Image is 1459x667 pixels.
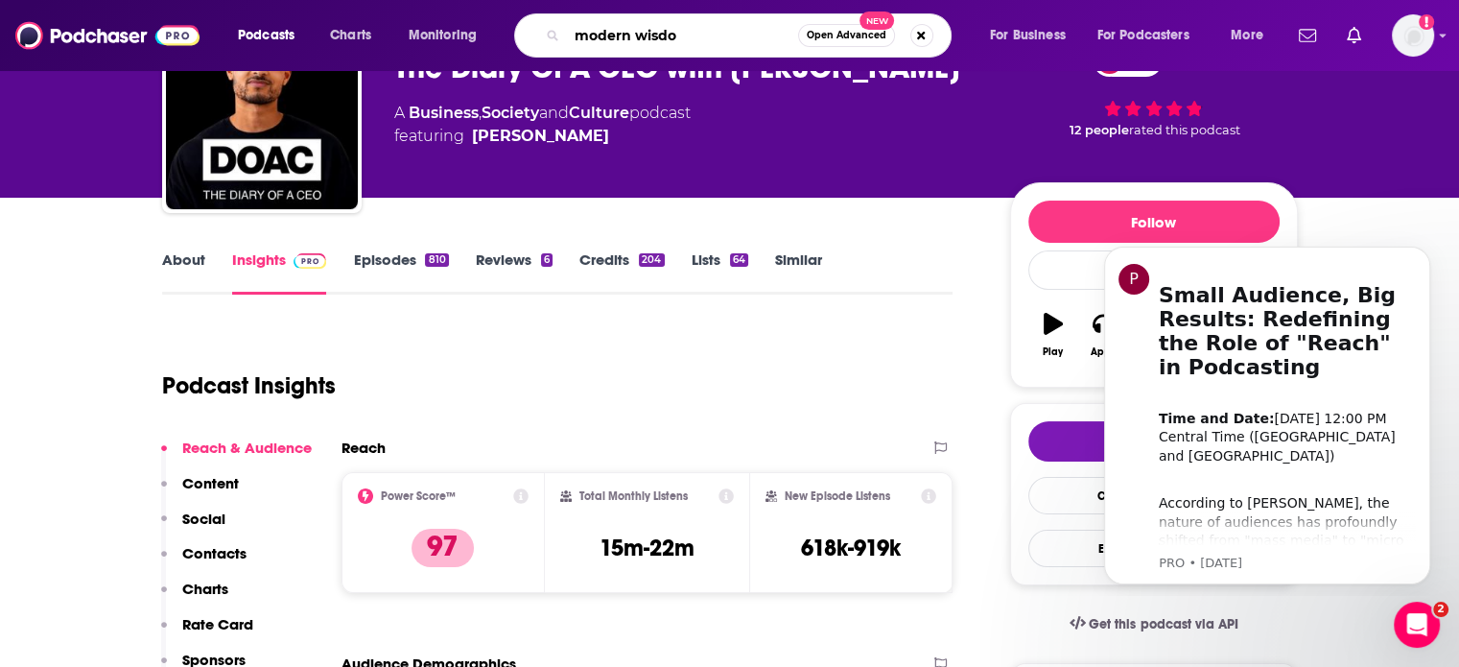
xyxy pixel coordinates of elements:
[567,20,798,51] input: Search podcasts, credits, & more...
[412,529,474,567] p: 97
[294,253,327,269] img: Podchaser Pro
[409,22,477,49] span: Monitoring
[1070,123,1129,137] span: 12 people
[182,439,312,457] p: Reach & Audience
[166,17,358,209] img: The Diary Of A CEO with Steven Bartlett
[1339,19,1369,52] a: Show notifications dropdown
[395,20,502,51] button: open menu
[569,104,629,122] a: Culture
[15,17,200,54] img: Podchaser - Follow, Share and Rate Podcasts
[539,104,569,122] span: and
[692,250,748,295] a: Lists64
[1392,14,1434,57] span: Logged in as smeizlik
[579,489,688,503] h2: Total Monthly Listens
[639,253,664,267] div: 204
[381,489,456,503] h2: Power Score™
[394,102,691,148] div: A podcast
[182,580,228,598] p: Charts
[600,534,694,562] h3: 15m-22m
[541,253,553,267] div: 6
[162,250,205,295] a: About
[161,510,225,545] button: Social
[532,13,970,58] div: Search podcasts, credits, & more...
[330,22,371,49] span: Charts
[775,250,822,295] a: Similar
[1129,123,1240,137] span: rated this podcast
[1291,19,1324,52] a: Show notifications dropdown
[318,20,383,51] a: Charts
[224,20,319,51] button: open menu
[472,125,609,148] a: Steven Bartlett
[798,24,895,47] button: Open AdvancedNew
[182,510,225,528] p: Social
[990,22,1066,49] span: For Business
[807,31,886,40] span: Open Advanced
[1085,20,1217,51] button: open menu
[232,250,327,295] a: InsightsPodchaser Pro
[1089,616,1237,632] span: Get this podcast via API
[977,20,1090,51] button: open menu
[1010,31,1298,150] div: 97 12 peoplerated this podcast
[182,544,247,562] p: Contacts
[394,125,691,148] span: featuring
[353,250,448,295] a: Episodes810
[161,580,228,615] button: Charts
[182,615,253,633] p: Rate Card
[482,104,539,122] a: Society
[1028,201,1280,243] button: Follow
[161,615,253,651] button: Rate Card
[730,253,748,267] div: 64
[341,439,386,457] h2: Reach
[182,474,239,492] p: Content
[161,474,239,510] button: Content
[1231,22,1263,49] span: More
[1054,601,1254,648] a: Get this podcast via API
[161,544,247,580] button: Contacts
[1028,300,1078,369] button: Play
[1028,421,1280,462] button: tell me why sparkleTell Me Why
[1043,346,1063,358] div: Play
[579,250,664,295] a: Credits204
[1433,602,1448,617] span: 2
[1217,20,1287,51] button: open menu
[162,371,336,400] h1: Podcast Insights
[238,22,294,49] span: Podcasts
[1394,602,1440,648] iframe: Intercom live chat
[161,439,312,474] button: Reach & Audience
[1419,14,1434,30] svg: Add a profile image
[476,250,553,295] a: Reviews6
[859,12,894,30] span: New
[1028,250,1280,290] div: Rate
[1075,229,1459,596] iframe: Intercom notifications message
[785,489,890,503] h2: New Episode Listens
[1028,530,1280,567] button: Export One-Sheet
[1392,14,1434,57] button: Show profile menu
[425,253,448,267] div: 810
[1097,22,1189,49] span: For Podcasters
[479,104,482,122] span: ,
[1028,477,1280,514] a: Contact This Podcast
[1392,14,1434,57] img: User Profile
[801,534,901,562] h3: 618k-919k
[409,104,479,122] a: Business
